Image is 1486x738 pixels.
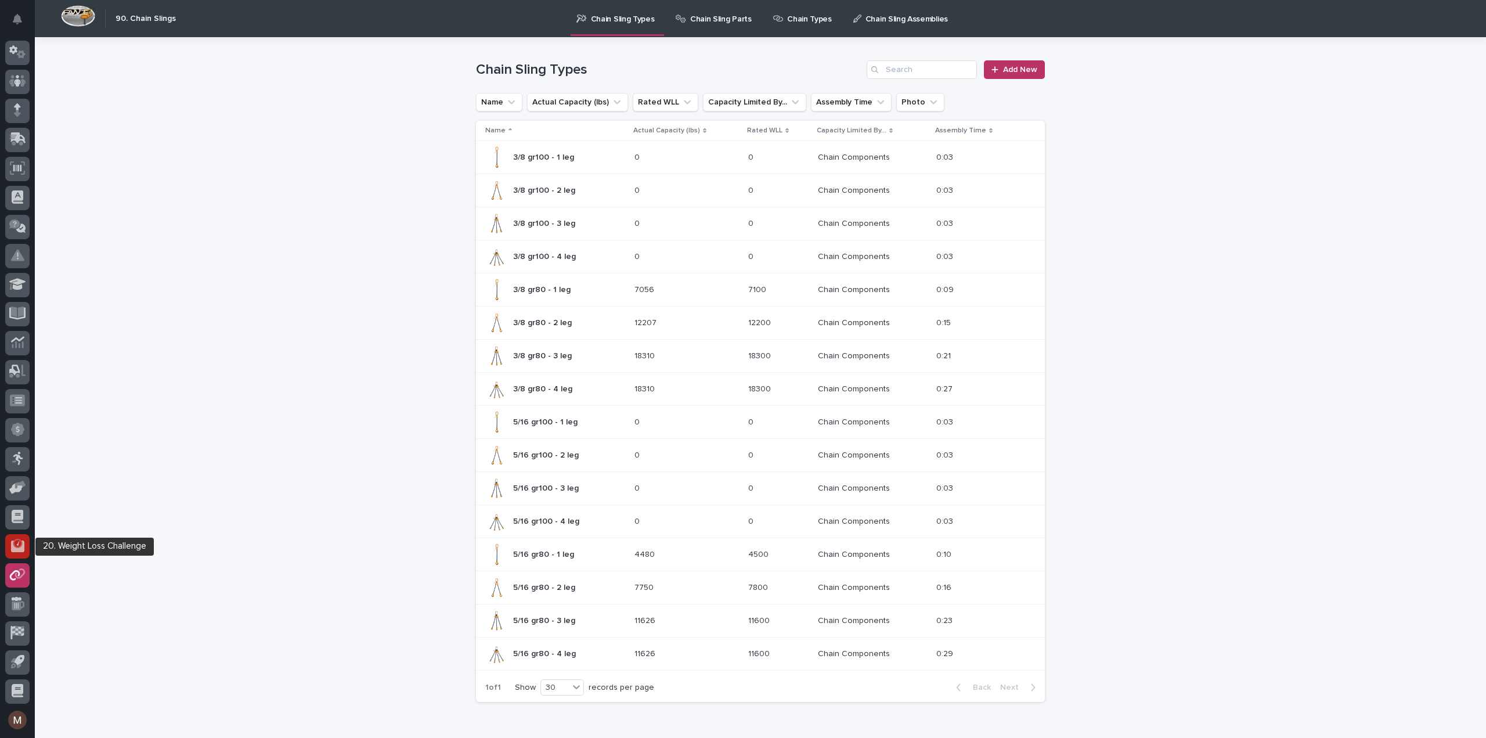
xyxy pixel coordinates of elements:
[818,283,892,295] p: Chain Components
[634,614,658,626] p: 11626
[935,124,986,137] p: Assembly Time
[818,183,892,196] p: Chain Components
[818,647,892,659] p: Chain Components
[476,571,1045,604] tr: 5/16 gr80 - 2 leg5/16 gr80 - 2 leg 77507750 78007800 Chain ComponentsChain Components 0:160:16
[818,250,892,262] p: Chain Components
[513,382,575,394] p: 3/8 gr80 - 4 leg
[748,614,772,626] p: 11600
[513,316,574,328] p: 3/8 gr80 - 2 leg
[936,217,955,229] p: 0:03
[476,472,1045,505] tr: 5/16 gr100 - 3 leg5/16 gr100 - 3 leg 00 00 Chain ComponentsChain Components 0:030:03
[936,614,955,626] p: 0:23
[748,183,756,196] p: 0
[527,93,628,111] button: Actual Capacity (lbs)
[5,7,30,31] button: Notifications
[476,307,1045,340] tr: 3/8 gr80 - 2 leg3/8 gr80 - 2 leg 1220712207 1220012200 Chain ComponentsChain Components 0:150:15
[1000,683,1026,692] span: Next
[476,406,1045,439] tr: 5/16 gr100 - 1 leg5/16 gr100 - 1 leg 00 00 Chain ComponentsChain Components 0:030:03
[818,150,892,163] p: Chain Components
[748,514,756,527] p: 0
[513,283,573,295] p: 3/8 gr80 - 1 leg
[748,481,756,494] p: 0
[747,124,782,137] p: Rated WLL
[15,14,30,33] div: Notifications
[476,273,1045,307] tr: 3/8 gr80 - 1 leg3/8 gr80 - 1 leg 70567056 71007100 Chain ComponentsChain Components 0:090:09
[748,448,756,460] p: 0
[936,349,953,361] p: 0:21
[634,150,642,163] p: 0
[996,682,1045,693] button: Next
[61,5,95,27] img: Workspace Logo
[748,415,756,427] p: 0
[634,647,658,659] p: 11626
[485,124,506,137] p: Name
[513,150,576,163] p: 3/8 gr100 - 1 leg
[818,382,892,394] p: Chain Components
[936,150,955,163] p: 0:03
[476,240,1045,273] tr: 3/8 gr100 - 4 leg3/8 gr100 - 4 leg 00 00 Chain ComponentsChain Components 0:030:03
[703,93,806,111] button: Capacity Limited By...
[634,217,642,229] p: 0
[634,183,642,196] p: 0
[818,514,892,527] p: Chain Components
[476,604,1045,638] tr: 5/16 gr80 - 3 leg5/16 gr80 - 3 leg 1162611626 1160011600 Chain ComponentsChain Components 0:230:23
[936,183,955,196] p: 0:03
[589,683,654,693] p: records per page
[513,415,580,427] p: 5/16 gr100 - 1 leg
[748,217,756,229] p: 0
[818,316,892,328] p: Chain Components
[633,93,698,111] button: Rated WLL
[936,548,954,560] p: 0:10
[515,683,536,693] p: Show
[476,340,1045,373] tr: 3/8 gr80 - 3 leg3/8 gr80 - 3 leg 1831018310 1830018300 Chain ComponentsChain Components 0:210:21
[5,708,30,732] button: users-avatar
[936,514,955,527] p: 0:03
[748,382,773,394] p: 18300
[748,316,773,328] p: 12200
[1003,66,1037,74] span: Add New
[541,682,569,694] div: 30
[818,481,892,494] p: Chain Components
[818,217,892,229] p: Chain Components
[936,316,953,328] p: 0:15
[633,124,700,137] p: Actual Capacity (lbs)
[947,682,996,693] button: Back
[811,93,892,111] button: Assembly Time
[748,349,773,361] p: 18300
[634,548,657,560] p: 4480
[818,581,892,593] p: Chain Components
[476,93,522,111] button: Name
[748,283,769,295] p: 7100
[817,124,886,137] p: Capacity Limited By...
[634,581,656,593] p: 7750
[634,382,657,394] p: 18310
[513,647,578,659] p: 5/16 gr80 - 4 leg
[116,14,176,24] h2: 90. Chain Slings
[513,250,578,262] p: 3/8 gr100 - 4 leg
[513,217,578,229] p: 3/8 gr100 - 3 leg
[936,481,955,494] p: 0:03
[513,548,576,560] p: 5/16 gr80 - 1 leg
[634,514,642,527] p: 0
[634,415,642,427] p: 0
[513,349,574,361] p: 3/8 gr80 - 3 leg
[476,674,510,702] p: 1 of 1
[936,250,955,262] p: 0:03
[513,183,578,196] p: 3/8 gr100 - 2 leg
[748,548,771,560] p: 4500
[818,614,892,626] p: Chain Components
[966,683,991,692] span: Back
[476,439,1045,472] tr: 5/16 gr100 - 2 leg5/16 gr100 - 2 leg 00 00 Chain ComponentsChain Components 0:030:03
[634,349,657,361] p: 18310
[896,93,944,111] button: Photo
[513,614,578,626] p: 5/16 gr80 - 3 leg
[867,60,977,79] input: Search
[513,448,581,460] p: 5/16 gr100 - 2 leg
[476,62,862,78] h1: Chain Sling Types
[748,647,772,659] p: 11600
[476,373,1045,406] tr: 3/8 gr80 - 4 leg3/8 gr80 - 4 leg 1831018310 1830018300 Chain ComponentsChain Components 0:270:27
[476,174,1045,207] tr: 3/8 gr100 - 2 leg3/8 gr100 - 2 leg 00 00 Chain ComponentsChain Components 0:030:03
[818,415,892,427] p: Chain Components
[634,316,659,328] p: 12207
